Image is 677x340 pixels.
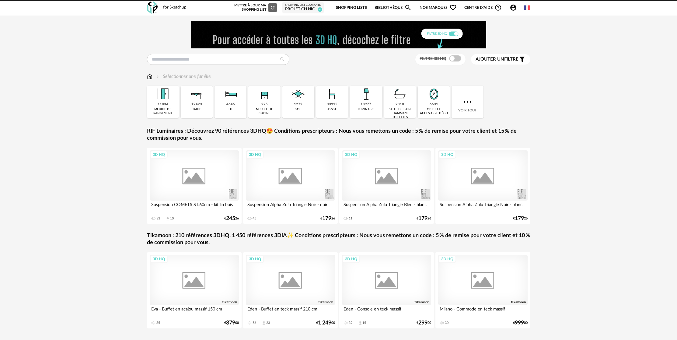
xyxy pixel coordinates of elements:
[392,86,408,102] img: Salle%20de%20bain.png
[224,321,239,325] div: € 00
[396,102,404,107] div: 2318
[418,216,427,221] span: 179
[417,321,431,325] div: € 00
[494,4,502,11] span: Help Circle Outline icon
[229,107,233,111] div: lit
[438,201,528,213] div: Suspension Alpha Zulu Triangle Noir - blanc
[285,3,321,7] div: Shopping List courante
[462,96,473,107] img: more.7b13dc1.svg
[246,151,264,159] div: 3D HQ
[147,148,242,224] a: 3D HQ Suspension COMETS S L60cm - kit lin bois 33 Download icon 10 €24526
[336,1,367,15] a: Shopping Lists
[510,4,517,11] span: Account Circle icon
[294,102,302,107] div: 1272
[250,107,278,115] div: meuble de cuisine
[320,216,335,221] div: € 26
[471,54,530,65] button: Ajouter unfiltre Filter icon
[327,107,337,111] div: assise
[342,201,431,213] div: Suspension Alpha Zulu Triangle Bleu - blanc
[342,255,360,263] div: 3D HQ
[375,1,412,15] a: BibliothèqueMagnify icon
[476,56,518,62] span: filtre
[342,305,431,317] div: Eden - Console en teck massif
[464,4,502,11] span: Centre d'aideHelp Circle Outline icon
[243,148,338,224] a: 3D HQ Suspension Alpha Zulu Triangle Noir - noir 45 €17926
[349,321,352,325] div: 39
[246,201,335,213] div: Suspension Alpha Zulu Triangle Noir - noir
[147,73,152,80] img: svg+xml;base64,PHN2ZyB3aWR0aD0iMTYiIGhlaWdodD0iMTciIHZpZXdCb3g9IjAgMCAxNiAxNyIgZmlsbD0ibm9uZSIgeG...
[430,102,438,107] div: 6631
[339,252,434,328] a: 3D HQ Eden - Console en teck massif 39 Download icon 15 €29900
[318,7,322,12] span: 6
[147,252,242,328] a: 3D HQ Eva - Buffet en acajou massif 150 cm 35 €87900
[253,216,256,221] div: 45
[515,321,524,325] span: 999
[150,255,168,263] div: 3D HQ
[435,148,530,224] a: 3D HQ Suspension Alpha Zulu Triangle Noir - blanc €17926
[420,57,446,61] span: Filtre 3D HQ
[404,4,412,11] span: Magnify icon
[270,6,275,9] span: Refresh icon
[445,321,448,325] div: 30
[420,107,448,115] div: objet et accessoire déco
[322,216,331,221] span: 179
[149,107,177,115] div: meuble de rangement
[233,3,277,12] div: Mettre à jour ma Shopping List
[170,216,174,221] div: 10
[358,86,374,102] img: Luminaire.png
[449,4,457,11] span: Heart Outline icon
[524,4,530,11] img: fr
[327,102,337,107] div: 33915
[361,102,371,107] div: 10977
[513,216,528,221] div: € 26
[163,5,187,10] div: for Sketchup
[188,86,205,102] img: Table.png
[147,232,530,247] a: Tikamoon : 210 références 3DHQ, 1 450 références 3DIA✨ Conditions prescripteurs : Nous vous remet...
[243,252,338,328] a: 3D HQ Eden - Buffet en teck massif 210 cm 56 Download icon 23 €1 24900
[438,255,456,263] div: 3D HQ
[418,321,427,325] span: 299
[191,21,486,48] img: FILTRE%20HQ%20NEW_V1%20(4).gif
[438,305,528,317] div: Milano - Commode en teck massif
[324,86,340,102] img: Assise.png
[155,73,211,80] div: Sélectionner une famille
[420,1,457,15] span: Nos marques
[226,321,235,325] span: 879
[155,86,171,102] img: Meuble%20de%20rangement.png
[426,86,442,102] img: Miroir.png
[156,321,160,325] div: 35
[285,3,321,12] a: Shopping List courante PROJET CH NIC 6
[290,86,306,102] img: Sol.png
[222,86,239,102] img: Literie.png
[513,321,528,325] div: € 00
[266,321,270,325] div: 23
[339,148,434,224] a: 3D HQ Suspension Alpha Zulu Triangle Bleu - blanc 11 €17926
[156,216,160,221] div: 33
[316,321,335,325] div: € 00
[518,56,526,63] span: Filter icon
[226,102,235,107] div: 4646
[256,86,273,102] img: Rangement.png
[147,128,530,142] a: RIF Luminaires : Découvrez 90 références 3DHQ😍 Conditions prescripteurs : Nous vous remettons un ...
[262,321,266,325] span: Download icon
[155,73,160,80] img: svg+xml;base64,PHN2ZyB3aWR0aD0iMTYiIGhlaWdodD0iMTYiIHZpZXdCb3g9IjAgMCAxNiAxNiIgZmlsbD0ibm9uZSIgeG...
[261,102,268,107] div: 225
[150,201,239,213] div: Suspension COMETS S L60cm - kit lin bois
[253,321,256,325] div: 56
[386,107,414,119] div: salle de bain hammam toilettes
[191,102,202,107] div: 12423
[515,216,524,221] span: 179
[435,252,530,328] a: 3D HQ Milano - Commode en teck massif 30 €99900
[417,216,431,221] div: € 26
[147,2,158,14] img: OXP
[358,321,362,325] span: Download icon
[224,216,239,221] div: € 26
[438,151,456,159] div: 3D HQ
[295,107,301,111] div: sol
[150,305,239,317] div: Eva - Buffet en acajou massif 150 cm
[192,107,201,111] div: table
[358,107,374,111] div: luminaire
[510,4,520,11] span: Account Circle icon
[246,255,264,263] div: 3D HQ
[246,305,335,317] div: Eden - Buffet en teck massif 210 cm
